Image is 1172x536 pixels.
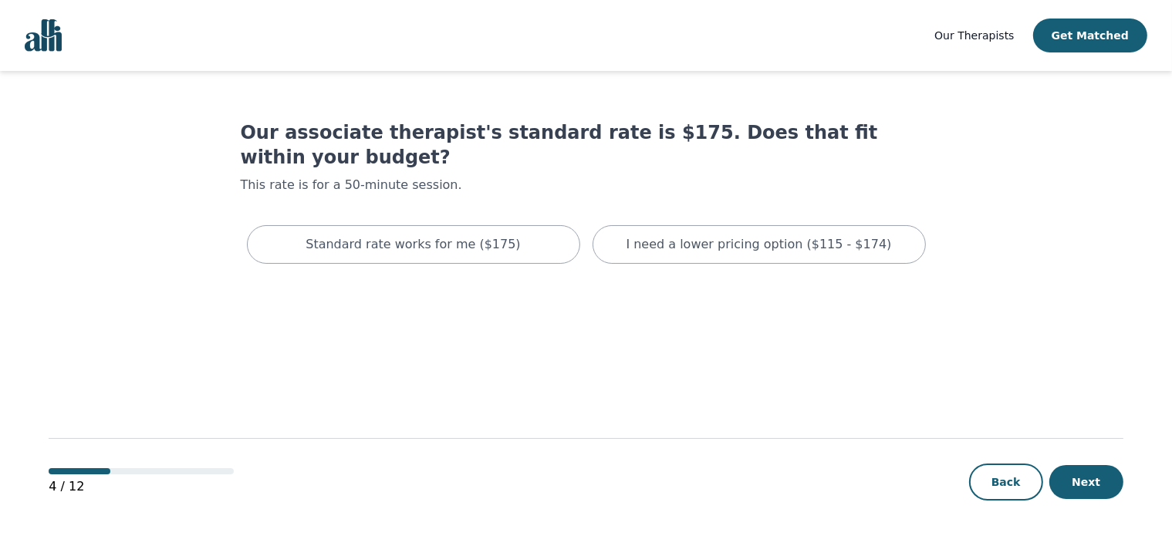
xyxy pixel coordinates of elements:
span: Our Therapists [934,29,1014,42]
p: This rate is for a 50-minute session. [241,176,932,194]
p: Standard rate works for me ($175) [306,235,520,254]
button: Next [1049,465,1123,499]
p: 4 / 12 [49,477,234,496]
a: Our Therapists [934,26,1014,45]
p: I need a lower pricing option ($115 - $174) [627,235,892,254]
button: Get Matched [1033,19,1147,52]
img: alli logo [25,19,62,52]
button: Back [969,464,1043,501]
h1: Our associate therapist's standard rate is $175. Does that fit within your budget? [241,120,932,170]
